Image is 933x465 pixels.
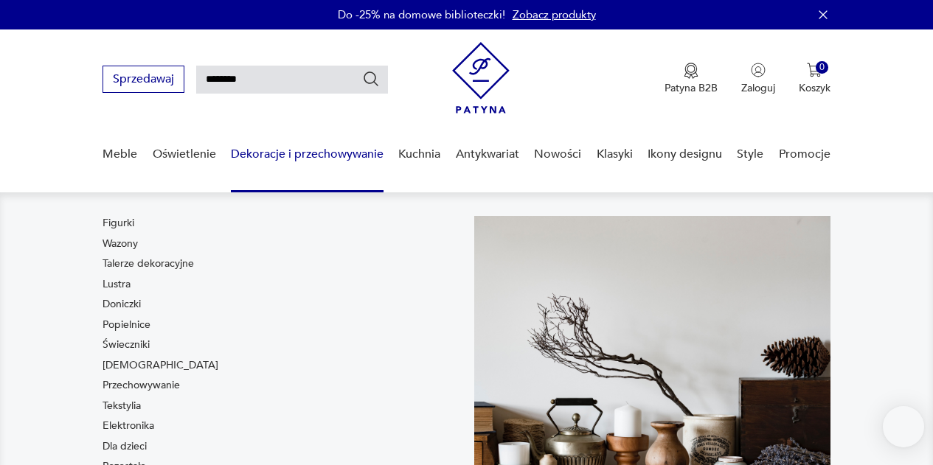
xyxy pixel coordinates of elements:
a: Figurki [103,216,134,231]
a: Dekoracje i przechowywanie [231,126,384,183]
a: Oświetlenie [153,126,216,183]
button: 0Koszyk [799,63,830,95]
a: Lustra [103,277,131,292]
a: Nowości [534,126,581,183]
p: Patyna B2B [665,81,718,95]
a: Meble [103,126,137,183]
a: Elektronika [103,419,154,433]
a: Tekstylia [103,399,141,413]
a: Klasyki [597,126,633,183]
div: 0 [816,61,828,74]
img: Patyna - sklep z meblami i dekoracjami vintage [452,42,510,113]
a: Talerze dekoracyjne [103,256,194,271]
a: Dla dzieci [103,439,147,454]
a: Popielnice [103,318,150,332]
a: Zobacz produkty [513,7,596,22]
a: Ikona medaluPatyna B2B [665,63,718,95]
img: Ikona medalu [684,63,698,79]
p: Do -25% na domowe biblioteczki! [338,7,505,22]
a: Kuchnia [398,126,440,183]
button: Zaloguj [741,63,775,95]
a: Sprzedawaj [103,75,184,85]
button: Sprzedawaj [103,66,184,93]
iframe: Smartsupp widget button [883,406,924,447]
a: Wazony [103,237,138,251]
button: Patyna B2B [665,63,718,95]
a: Style [737,126,763,183]
p: Zaloguj [741,81,775,95]
img: Ikona koszyka [807,63,822,77]
img: Ikonka użytkownika [751,63,766,77]
a: Świeczniki [103,338,150,352]
button: Szukaj [362,70,380,88]
a: Ikony designu [648,126,722,183]
a: Przechowywanie [103,378,180,393]
a: Promocje [779,126,830,183]
p: Koszyk [799,81,830,95]
a: Doniczki [103,297,141,312]
a: Antykwariat [456,126,519,183]
a: [DEMOGRAPHIC_DATA] [103,358,218,373]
